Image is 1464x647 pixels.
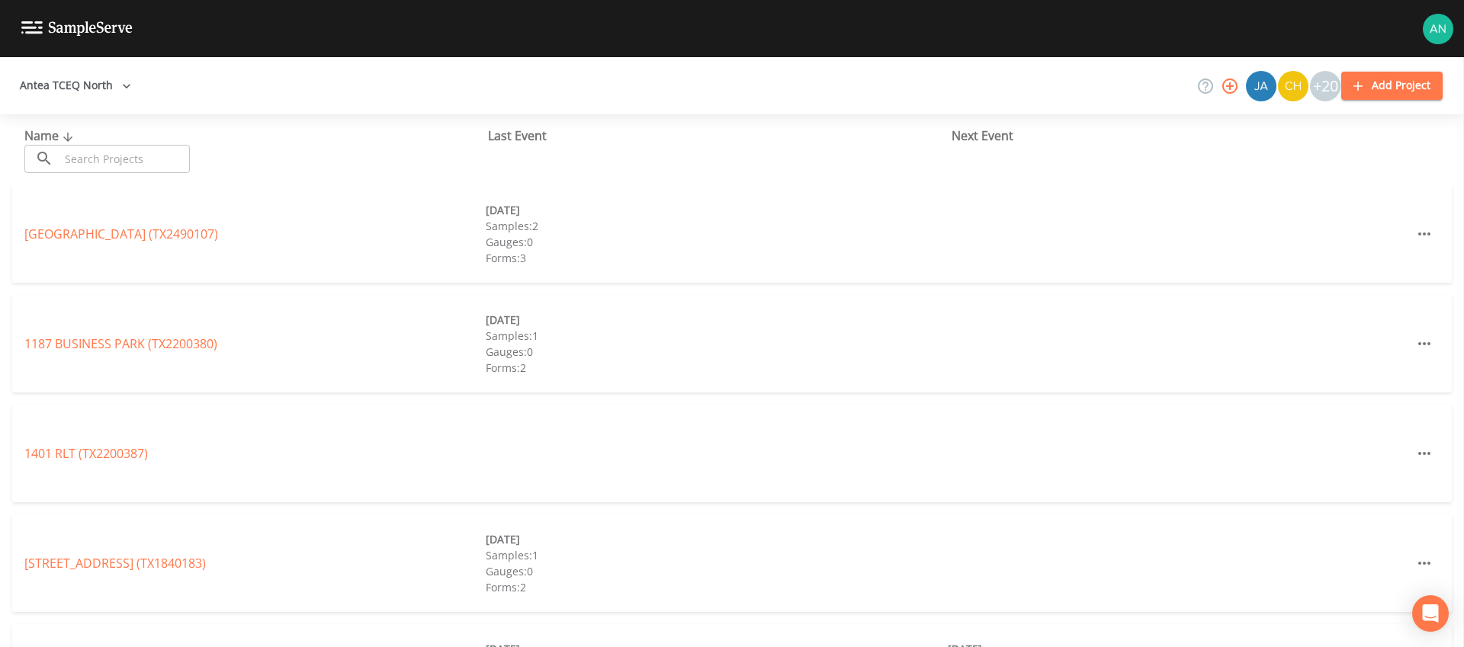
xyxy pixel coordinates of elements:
div: Next Event [952,127,1415,145]
div: James Whitmire [1245,71,1277,101]
span: Name [24,127,77,144]
img: 2e773653e59f91cc345d443c311a9659 [1246,71,1276,101]
div: Charles Medina [1277,71,1309,101]
div: Samples: 2 [486,218,947,234]
div: Open Intercom Messenger [1412,595,1449,632]
div: Samples: 1 [486,328,947,344]
a: [STREET_ADDRESS] (TX1840183) [24,555,206,572]
div: [DATE] [486,312,947,328]
div: Forms: 3 [486,250,947,266]
div: Forms: 2 [486,579,947,595]
div: +20 [1310,71,1340,101]
div: Gauges: 0 [486,563,947,579]
img: c74b8b8b1c7a9d34f67c5e0ca157ed15 [1278,71,1308,101]
div: Samples: 1 [486,547,947,563]
button: Antea TCEQ North [14,72,137,100]
div: [DATE] [486,531,947,547]
a: 1401 RLT (TX2200387) [24,445,148,462]
div: Last Event [488,127,952,145]
img: c76c074581486bce1c0cbc9e29643337 [1423,14,1453,44]
a: 1187 BUSINESS PARK (TX2200380) [24,335,217,352]
input: Search Projects [59,145,190,173]
img: logo [21,21,133,36]
div: Forms: 2 [486,360,947,376]
div: [DATE] [486,202,947,218]
a: [GEOGRAPHIC_DATA] (TX2490107) [24,226,218,242]
div: Gauges: 0 [486,344,947,360]
div: Gauges: 0 [486,234,947,250]
button: Add Project [1341,72,1443,100]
